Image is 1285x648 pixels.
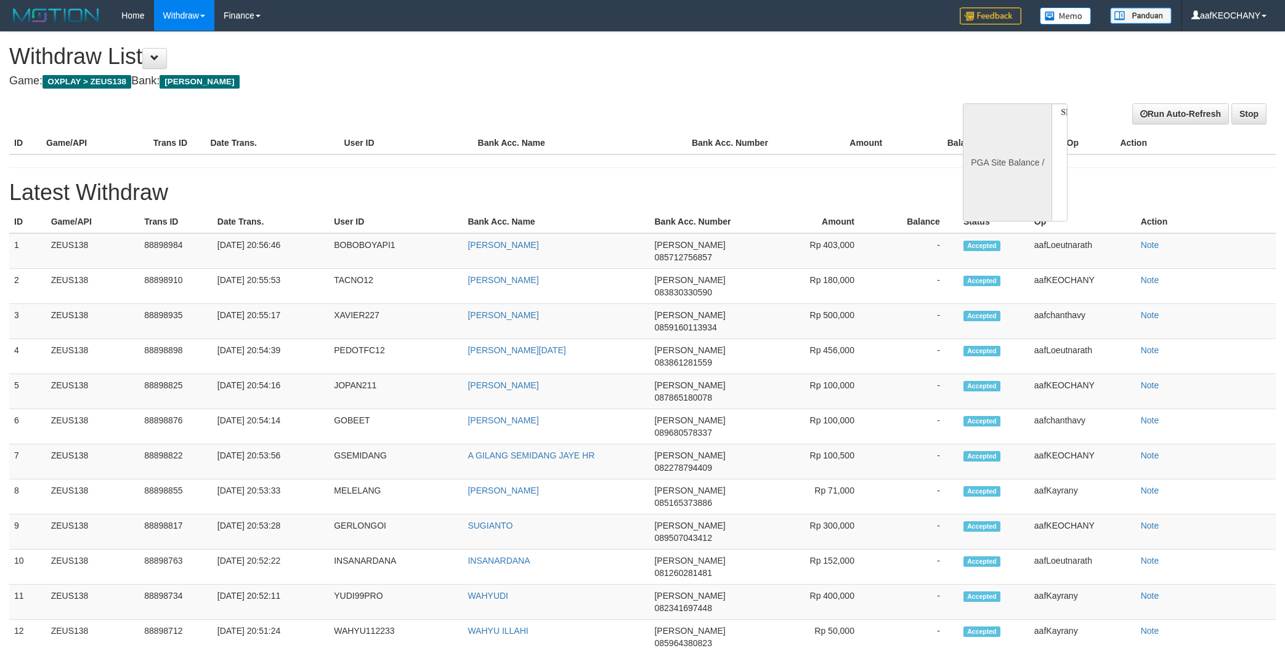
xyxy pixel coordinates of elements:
[873,514,959,550] td: -
[46,479,140,514] td: ZEUS138
[649,210,772,233] th: Bank Acc. Number
[772,269,873,304] td: Rp 180,000
[468,521,513,530] a: SUGIANTO
[772,304,873,339] td: Rp 500,000
[9,550,46,585] td: 10
[873,210,959,233] th: Balance
[1029,269,1136,304] td: aafKEOCHANY
[329,514,463,550] td: GERLONGOI
[1029,479,1136,514] td: aafKayrany
[139,374,213,409] td: 88898825
[959,210,1029,233] th: Status
[468,591,508,601] a: WAHYUDI
[1062,132,1116,154] th: Op
[963,276,1000,286] span: Accepted
[213,374,329,409] td: [DATE] 20:54:16
[1141,626,1159,636] a: Note
[468,345,565,355] a: [PERSON_NAME][DATE]
[1029,210,1136,233] th: Op
[339,132,472,154] th: User ID
[329,444,463,479] td: GSEMIDANG
[654,345,725,355] span: [PERSON_NAME]
[139,304,213,339] td: 88898935
[205,132,339,154] th: Date Trans.
[963,416,1000,426] span: Accepted
[213,269,329,304] td: [DATE] 20:55:53
[139,514,213,550] td: 88898817
[654,603,711,613] span: 082341697448
[46,304,140,339] td: ZEUS138
[213,304,329,339] td: [DATE] 20:55:17
[654,415,725,425] span: [PERSON_NAME]
[9,269,46,304] td: 2
[9,479,46,514] td: 8
[772,233,873,269] td: Rp 403,000
[468,415,538,425] a: [PERSON_NAME]
[139,409,213,444] td: 88898876
[654,428,711,438] span: 089680578337
[468,450,594,460] a: A GILANG SEMIDANG JAYE HR
[963,346,1000,356] span: Accepted
[46,374,140,409] td: ZEUS138
[1132,103,1229,124] a: Run Auto-Refresh
[654,450,725,460] span: [PERSON_NAME]
[873,444,959,479] td: -
[772,585,873,620] td: Rp 400,000
[1029,339,1136,374] td: aafLoeutnarath
[1141,521,1159,530] a: Note
[41,132,148,154] th: Game/API
[1141,486,1159,495] a: Note
[329,269,463,304] td: TACNO12
[139,339,213,374] td: 88898898
[1029,585,1136,620] td: aafKayrany
[463,210,649,233] th: Bank Acc. Name
[43,75,131,89] span: OXPLAY > ZEUS138
[654,287,711,297] span: 083830330590
[329,585,463,620] td: YUDI99PRO
[139,550,213,585] td: 88898763
[213,479,329,514] td: [DATE] 20:53:33
[213,210,329,233] th: Date Trans.
[654,380,725,390] span: [PERSON_NAME]
[9,374,46,409] td: 5
[1029,233,1136,269] td: aafLoeutnarath
[654,358,711,367] span: 083861281559
[654,591,725,601] span: [PERSON_NAME]
[213,444,329,479] td: [DATE] 20:53:56
[687,132,794,154] th: Bank Acc. Number
[963,556,1000,567] span: Accepted
[772,550,873,585] td: Rp 152,000
[46,409,140,444] td: ZEUS138
[213,585,329,620] td: [DATE] 20:52:11
[329,374,463,409] td: JOPAN211
[654,252,711,262] span: 085712756857
[329,304,463,339] td: XAVIER227
[654,463,711,473] span: 082278794409
[873,409,959,444] td: -
[329,339,463,374] td: PEDOTFC12
[9,304,46,339] td: 3
[963,626,1000,637] span: Accepted
[46,233,140,269] td: ZEUS138
[46,444,140,479] td: ZEUS138
[772,339,873,374] td: Rp 456,000
[1029,514,1136,550] td: aafKEOCHANY
[654,240,725,250] span: [PERSON_NAME]
[654,275,725,285] span: [PERSON_NAME]
[329,409,463,444] td: GOBEET
[1231,103,1267,124] a: Stop
[9,233,46,269] td: 1
[213,514,329,550] td: [DATE] 20:53:28
[9,339,46,374] td: 4
[794,132,901,154] th: Amount
[9,444,46,479] td: 7
[654,393,711,402] span: 087865180078
[772,479,873,514] td: Rp 71,000
[1141,380,1159,390] a: Note
[468,275,538,285] a: [PERSON_NAME]
[473,132,687,154] th: Bank Acc. Name
[46,210,140,233] th: Game/API
[772,514,873,550] td: Rp 300,000
[213,339,329,374] td: [DATE] 20:54:39
[654,322,716,332] span: 0859160113934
